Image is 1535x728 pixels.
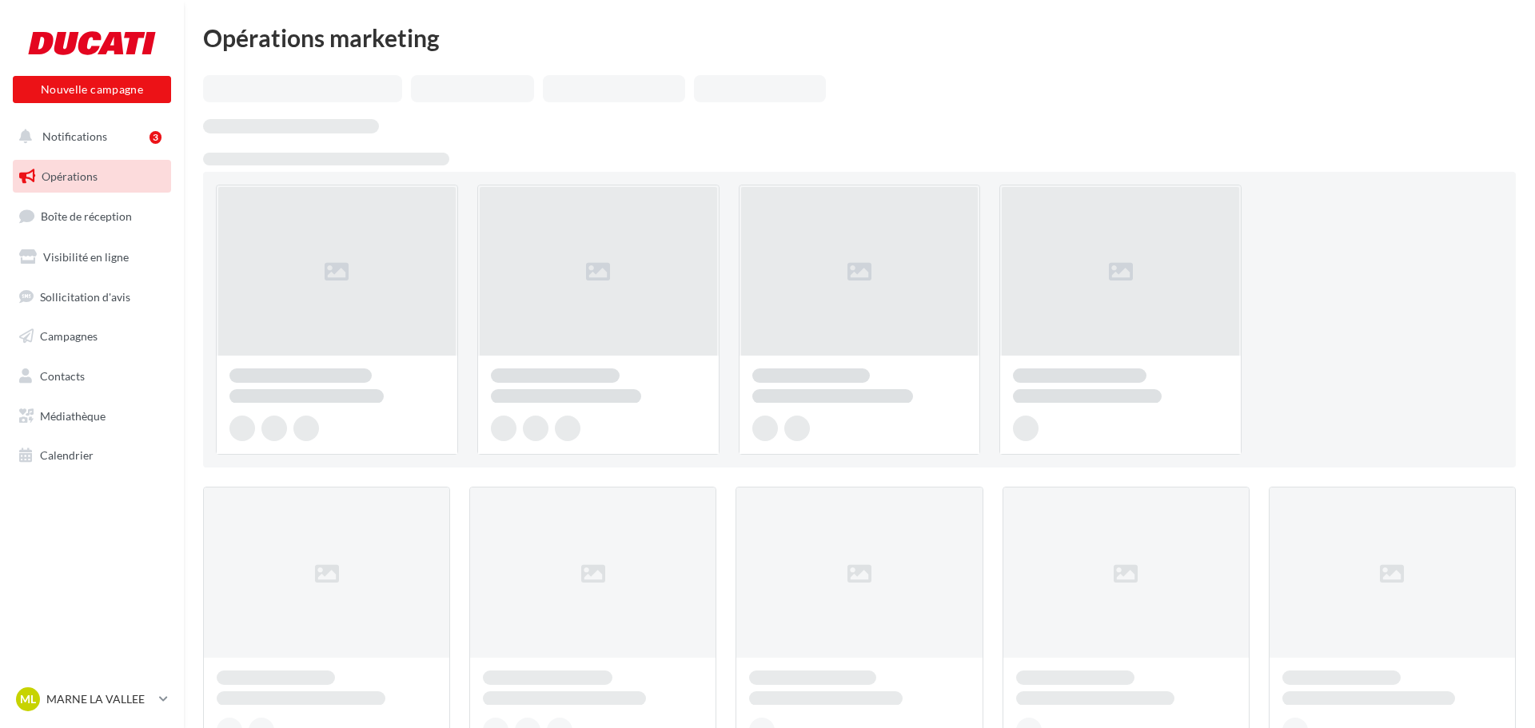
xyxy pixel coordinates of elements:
[10,199,174,233] a: Boîte de réception
[20,691,36,707] span: ML
[203,26,1516,50] div: Opérations marketing
[41,209,132,223] span: Boîte de réception
[10,120,168,153] button: Notifications 3
[42,129,107,143] span: Notifications
[10,241,174,274] a: Visibilité en ligne
[42,169,98,183] span: Opérations
[10,400,174,433] a: Médiathèque
[13,76,171,103] button: Nouvelle campagne
[40,448,94,462] span: Calendrier
[13,684,171,714] a: ML MARNE LA VALLEE
[10,439,174,472] a: Calendrier
[40,329,98,343] span: Campagnes
[10,160,174,193] a: Opérations
[46,691,153,707] p: MARNE LA VALLEE
[40,369,85,383] span: Contacts
[43,250,129,264] span: Visibilité en ligne
[40,409,106,423] span: Médiathèque
[10,280,174,314] a: Sollicitation d'avis
[150,131,161,144] div: 3
[10,320,174,353] a: Campagnes
[10,360,174,393] a: Contacts
[40,289,130,303] span: Sollicitation d'avis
